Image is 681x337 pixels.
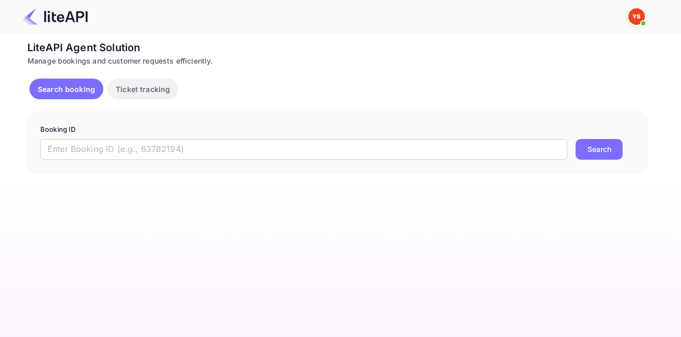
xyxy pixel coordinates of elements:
[40,125,634,135] p: Booking ID
[40,139,567,160] input: Enter Booking ID (e.g., 63782194)
[116,84,170,95] p: Ticket tracking
[576,139,623,160] button: Search
[27,40,647,55] div: LiteAPI Agent Solution
[628,8,645,25] img: Yandex Support
[23,8,88,25] img: LiteAPI Logo
[27,55,647,66] div: Manage bookings and customer requests efficiently.
[38,84,95,95] p: Search booking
